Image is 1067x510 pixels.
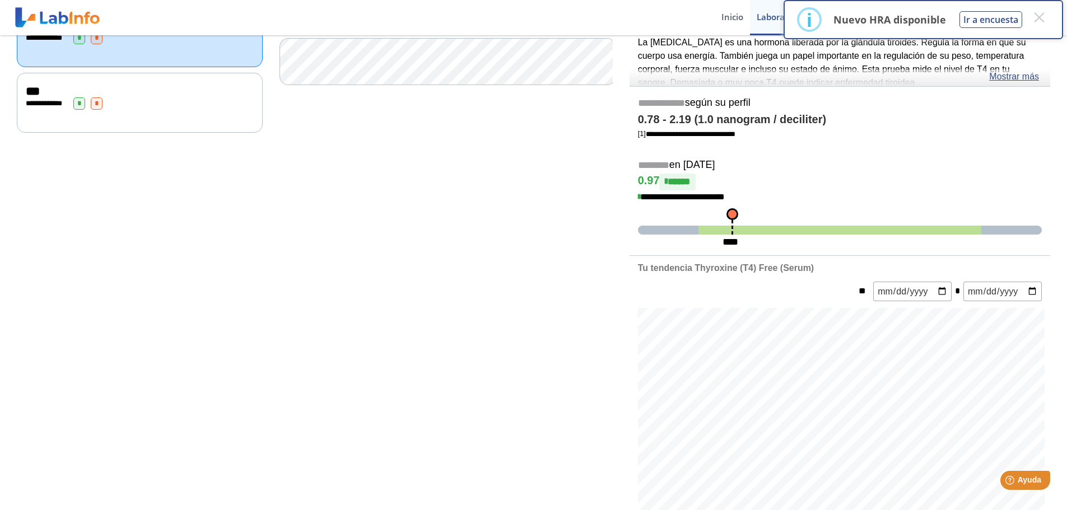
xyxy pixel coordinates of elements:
a: [1] [638,129,735,138]
button: Close this dialog [1029,7,1049,27]
h5: en [DATE] [638,159,1042,172]
p: Nuevo HRA disponible [833,13,946,26]
b: Tu tendencia Thyroxine (T4) Free (Serum) [638,263,814,273]
p: La [MEDICAL_DATA] es una hormona liberada por la glándula tiroides. Regula la forma en que su cue... [638,36,1042,90]
h4: 0.78 - 2.19 (1.0 nanogram / deciliter) [638,113,1042,127]
input: mm/dd/yyyy [963,282,1042,301]
div: i [807,10,812,30]
h5: según su perfil [638,97,1042,110]
h4: 0.97 [638,174,1042,190]
a: Mostrar más [989,70,1039,83]
button: Ir a encuesta [959,11,1022,28]
input: mm/dd/yyyy [873,282,952,301]
iframe: Help widget launcher [967,466,1055,498]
